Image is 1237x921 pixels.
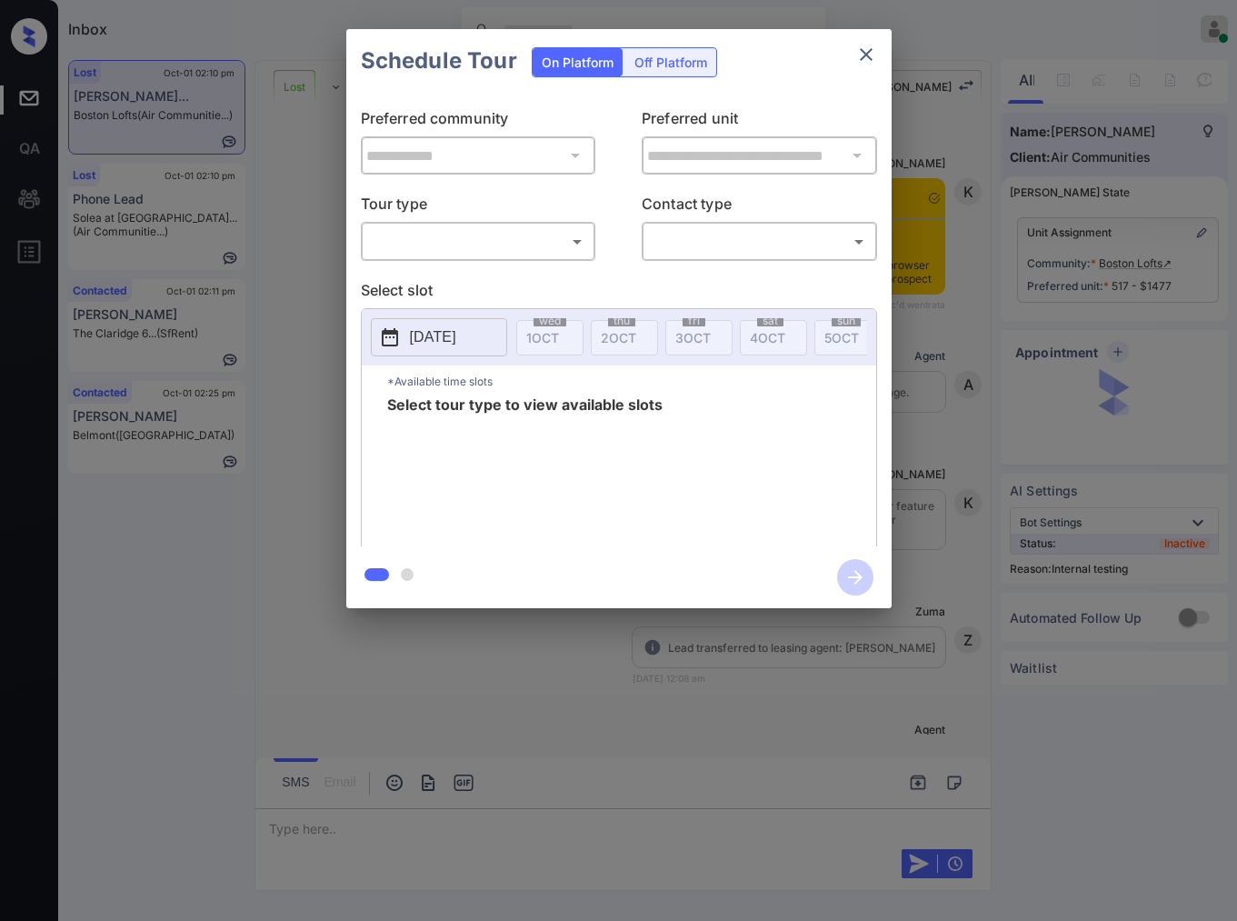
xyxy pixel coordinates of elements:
[625,48,716,76] div: Off Platform
[387,365,876,397] p: *Available time slots
[346,29,532,93] h2: Schedule Tour
[642,107,877,136] p: Preferred unit
[361,279,877,308] p: Select slot
[361,107,596,136] p: Preferred community
[642,193,877,222] p: Contact type
[410,326,456,348] p: [DATE]
[387,397,663,543] span: Select tour type to view available slots
[848,36,884,73] button: close
[371,318,507,356] button: [DATE]
[533,48,623,76] div: On Platform
[361,193,596,222] p: Tour type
